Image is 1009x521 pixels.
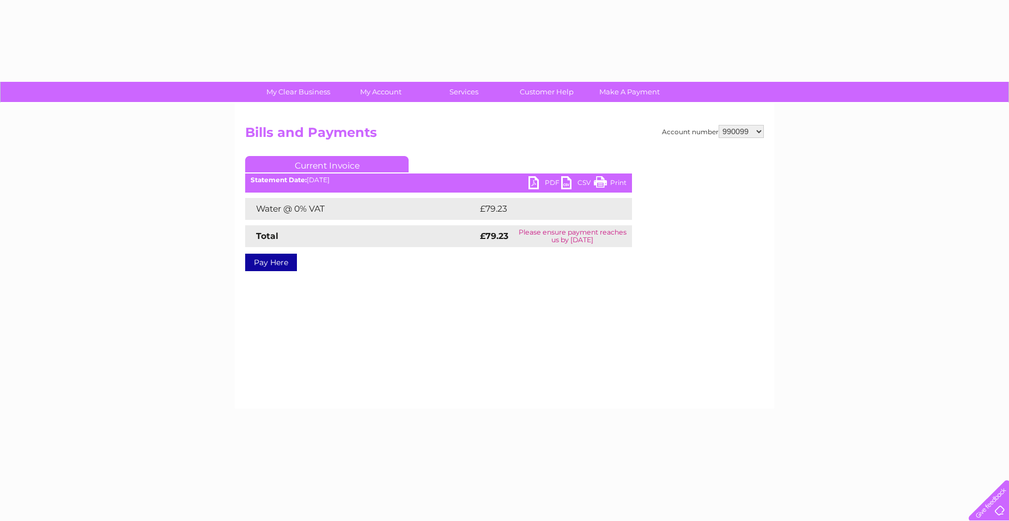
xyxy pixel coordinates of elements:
a: Pay Here [245,254,297,271]
a: Customer Help [502,82,592,102]
a: Print [594,176,627,192]
strong: Total [256,231,278,241]
a: CSV [561,176,594,192]
strong: £79.23 [480,231,508,241]
td: Water @ 0% VAT [245,198,477,220]
h2: Bills and Payments [245,125,764,146]
div: Account number [662,125,764,138]
td: £79.23 [477,198,610,220]
b: Statement Date: [251,176,307,184]
a: PDF [528,176,561,192]
a: Make A Payment [585,82,674,102]
div: [DATE] [245,176,632,184]
a: Services [419,82,509,102]
td: Please ensure payment reaches us by [DATE] [513,225,632,247]
a: My Account [336,82,426,102]
a: My Clear Business [253,82,343,102]
a: Current Invoice [245,156,409,172]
